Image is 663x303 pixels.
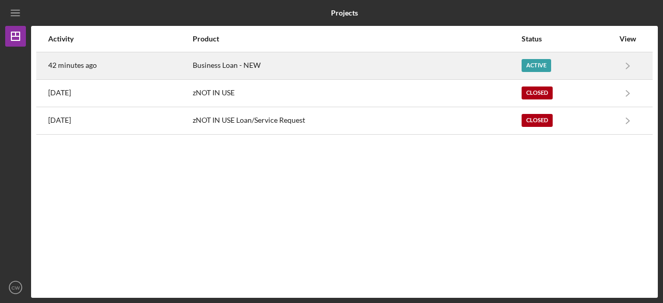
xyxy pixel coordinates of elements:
[48,89,71,97] time: 2022-09-13 19:46
[522,35,614,43] div: Status
[615,35,641,43] div: View
[193,35,521,43] div: Product
[193,53,521,79] div: Business Loan - NEW
[48,61,97,69] time: 2025-09-01 23:41
[522,59,551,72] div: Active
[522,114,553,127] div: Closed
[331,9,358,17] b: Projects
[48,35,192,43] div: Activity
[5,277,26,298] button: CW
[193,80,521,106] div: zNOT IN USE
[48,116,71,124] time: 2022-07-19 17:27
[522,86,553,99] div: Closed
[193,108,521,134] div: zNOT IN USE Loan/Service Request
[11,285,20,291] text: CW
